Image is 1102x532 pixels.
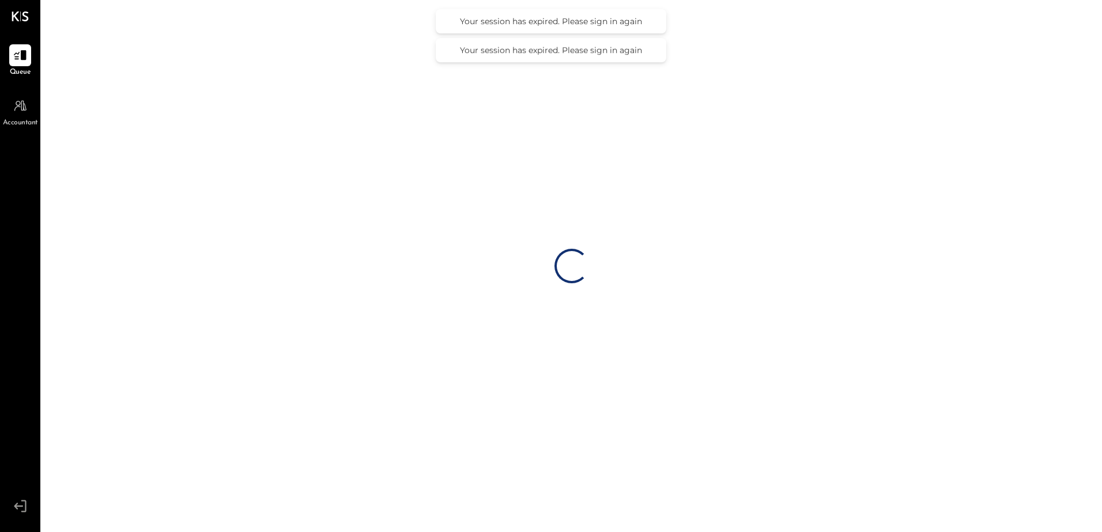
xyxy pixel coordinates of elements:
span: Accountant [3,118,38,128]
div: Your session has expired. Please sign in again [447,45,655,55]
a: Accountant [1,95,40,128]
div: Your session has expired. Please sign in again [447,16,655,26]
span: Queue [10,67,31,78]
a: Queue [1,44,40,78]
